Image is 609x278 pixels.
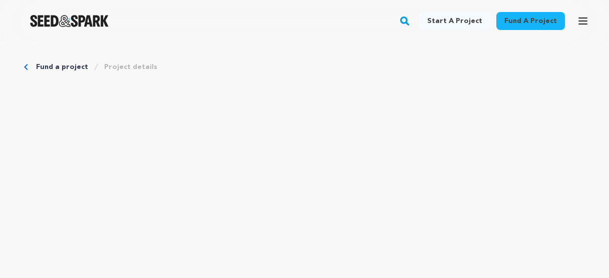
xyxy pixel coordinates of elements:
a: Fund a project [496,12,565,30]
div: Breadcrumb [24,62,585,72]
a: Seed&Spark Homepage [30,15,109,27]
a: Fund a project [36,62,88,72]
a: Project details [104,62,157,72]
img: Seed&Spark Logo Dark Mode [30,15,109,27]
a: Start a project [419,12,490,30]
